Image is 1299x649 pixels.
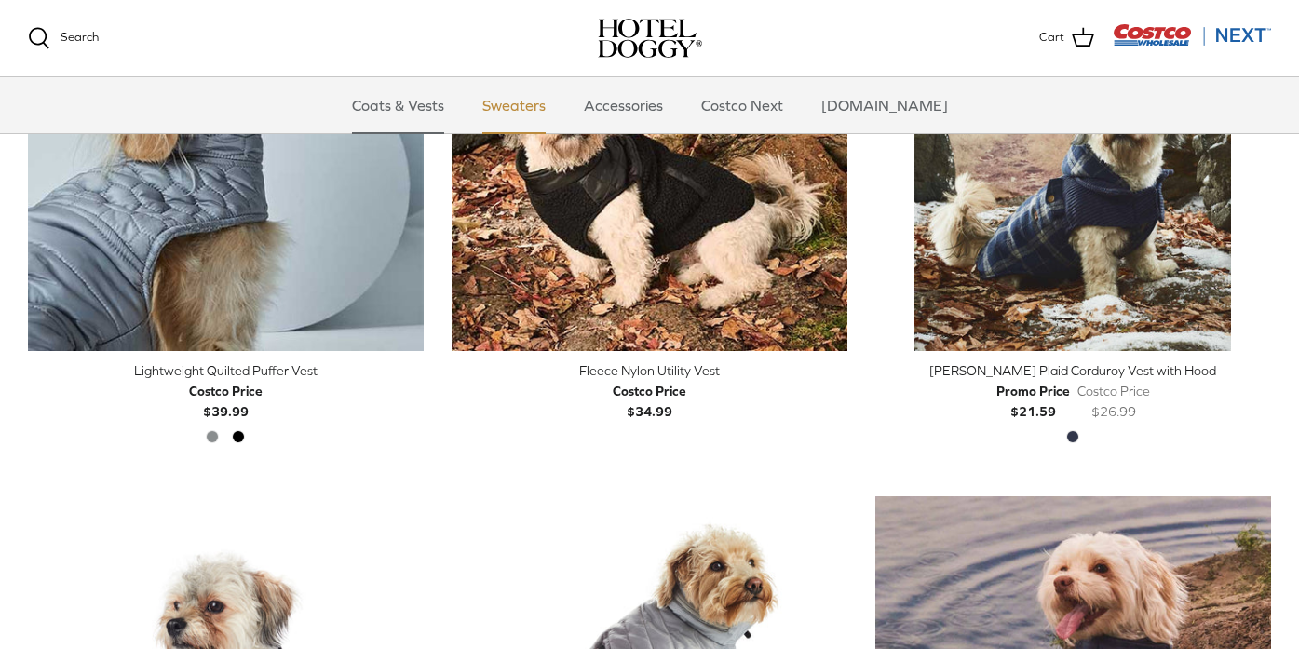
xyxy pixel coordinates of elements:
[1039,28,1064,47] span: Cart
[996,381,1070,419] b: $21.59
[613,381,686,401] div: Costco Price
[28,27,99,49] a: Search
[613,381,686,419] b: $34.99
[1091,404,1136,419] s: $26.99
[875,360,1271,381] div: [PERSON_NAME] Plaid Corduroy Vest with Hood
[466,77,562,133] a: Sweaters
[996,381,1070,401] div: Promo Price
[875,360,1271,423] a: [PERSON_NAME] Plaid Corduroy Vest with Hood Promo Price$21.59 Costco Price$26.99
[1077,381,1150,401] div: Costco Price
[61,30,99,44] span: Search
[28,360,424,381] div: Lightweight Quilted Puffer Vest
[805,77,965,133] a: [DOMAIN_NAME]
[452,360,847,381] div: Fleece Nylon Utility Vest
[189,381,263,401] div: Costco Price
[567,77,680,133] a: Accessories
[598,19,702,58] img: hoteldoggycom
[1113,35,1271,49] a: Visit Costco Next
[28,360,424,423] a: Lightweight Quilted Puffer Vest Costco Price$39.99
[452,360,847,423] a: Fleece Nylon Utility Vest Costco Price$34.99
[189,381,263,419] b: $39.99
[1039,26,1094,50] a: Cart
[335,77,461,133] a: Coats & Vests
[684,77,800,133] a: Costco Next
[598,19,702,58] a: hoteldoggy.com hoteldoggycom
[1113,23,1271,47] img: Costco Next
